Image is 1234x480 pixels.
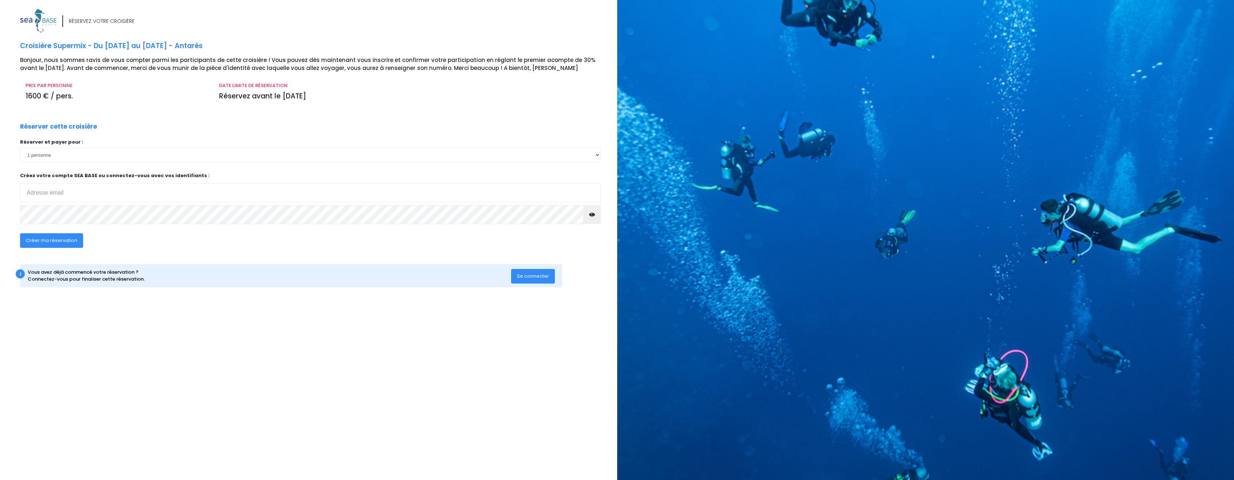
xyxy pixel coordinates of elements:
a: Se connecter [511,273,555,279]
p: Réserver et payer pour : [20,138,601,146]
span: Créer ma réservation [26,237,77,244]
span: Se connecter [517,273,549,280]
p: DATE LIMITE DE RÉSERVATION [219,82,595,89]
div: Vous avez déjà commencé votre réservation ? Connectez-vous pour finaliser cette réservation. [28,269,511,283]
p: Croisière Supermix - Du [DATE] au [DATE] - Antarès [20,41,612,51]
p: Réserver cette croisière [20,122,97,132]
div: RÉSERVEZ VOTRE CROISIÈRE [69,17,135,25]
input: Adresse email [20,183,601,202]
p: Réservez avant le [DATE] [219,91,595,102]
p: PRIX PAR PERSONNE [26,82,208,89]
img: logo_color1.png [20,9,57,32]
p: 1600 € / pers. [26,91,208,102]
button: Se connecter [511,269,555,284]
button: Créer ma réservation [20,233,83,248]
p: Créez votre compte SEA BASE ou connectez-vous avec vos identifiants : [20,172,601,202]
div: i [16,269,25,278]
p: Bonjour, nous sommes ravis de vous compter parmi les participants de cette croisière ! Vous pouve... [20,56,612,73]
